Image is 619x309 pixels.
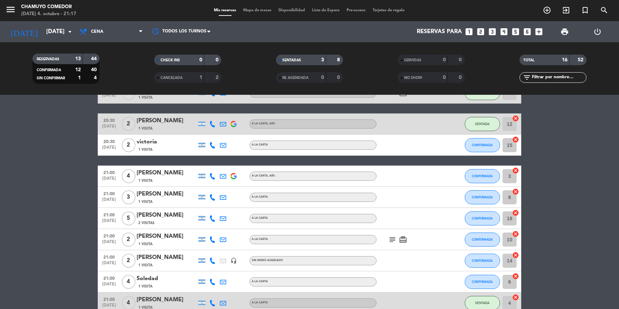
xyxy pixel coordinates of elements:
[37,76,65,80] span: SIN CONFIRMAR
[100,253,118,261] span: 21:00
[465,190,500,204] button: CONFIRMADA
[21,11,76,18] div: [DATE] 4. octubre - 21:17
[211,8,240,12] span: Mis reservas
[465,275,500,289] button: CONFIRMADA
[37,57,59,61] span: RESERVADAS
[100,274,118,282] span: 21:00
[343,8,369,12] span: Pre-acceso
[138,220,155,226] span: 2 Visitas
[100,295,118,303] span: 21:00
[531,74,586,81] input: Filtrar por nombre...
[282,58,301,62] span: SENTADAS
[512,294,519,301] i: cancel
[230,121,237,127] img: google-logo.png
[122,190,136,204] span: 3
[100,189,118,197] span: 21:00
[404,58,421,62] span: SERVIDAS
[252,122,276,125] span: A LA CARTA
[512,167,519,174] i: cancel
[94,75,98,80] strong: 4
[512,252,519,259] i: cancel
[100,124,118,132] span: [DATE]
[337,57,341,62] strong: 8
[472,237,493,241] span: CONFIRMADA
[578,57,585,62] strong: 52
[465,233,500,247] button: CONFIRMADA
[138,284,152,289] span: 1 Visita
[337,75,341,80] strong: 0
[100,93,118,101] span: [DATE]
[100,137,118,145] span: 20:30
[512,136,519,143] i: cancel
[465,254,500,268] button: CONFIRMADA
[100,240,118,248] span: [DATE]
[543,6,551,14] i: add_circle_outline
[100,116,118,124] span: 20:30
[282,76,308,80] span: RE AGENDADA
[21,4,76,11] div: Chamuyo Comedor
[472,259,493,262] span: CONFIRMADA
[138,95,152,100] span: 1 Visita
[75,67,81,72] strong: 12
[100,218,118,227] span: [DATE]
[534,27,543,36] i: add_box
[476,27,485,36] i: looks_two
[5,4,16,17] button: menu
[472,143,493,147] span: CONFIRMADA
[252,259,283,262] span: Sin menú asignado
[252,238,268,241] span: A LA CARTA
[472,174,493,178] span: CONFIRMADA
[475,301,490,305] span: SENTADA
[399,235,407,244] i: card_giftcard
[465,138,500,152] button: CONFIRMADA
[524,58,535,62] span: TOTAL
[600,6,608,14] i: search
[488,27,497,36] i: looks_3
[465,169,500,183] button: CONFIRMADA
[459,57,463,62] strong: 0
[122,169,136,183] span: 4
[472,280,493,284] span: CONFIRMADA
[100,231,118,240] span: 21:00
[417,29,462,35] span: Reservas para
[388,235,397,244] i: subject
[122,254,136,268] span: 2
[91,56,98,61] strong: 44
[100,210,118,218] span: 21:00
[100,145,118,153] span: [DATE]
[37,68,61,72] span: CONFIRMADA
[512,115,519,122] i: cancel
[137,253,197,262] div: [PERSON_NAME]
[581,6,589,14] i: turned_in_not
[122,211,136,225] span: 5
[75,56,81,61] strong: 13
[199,75,202,80] strong: 1
[309,8,343,12] span: Lista de Espera
[252,196,268,198] span: A LA CARTA
[268,122,276,125] span: , ARS -
[100,197,118,205] span: [DATE]
[268,174,276,177] span: , ARS -
[459,75,463,80] strong: 0
[216,57,220,62] strong: 0
[404,76,422,80] span: NO SHOW
[443,57,446,62] strong: 0
[137,116,197,125] div: [PERSON_NAME]
[122,138,136,152] span: 2
[138,126,152,131] span: 1 Visita
[138,178,152,184] span: 1 Visita
[230,173,237,179] img: google-logo.png
[137,137,197,147] div: victoria
[66,27,74,36] i: arrow_drop_down
[138,199,152,205] span: 1 Visita
[464,27,474,36] i: looks_one
[138,262,152,268] span: 1 Visita
[122,275,136,289] span: 4
[252,174,276,177] span: A LA CARTA
[100,261,118,269] span: [DATE]
[137,168,197,178] div: [PERSON_NAME]
[472,195,493,199] span: CONFIRMADA
[230,258,237,264] i: headset_mic
[499,27,509,36] i: looks_4
[512,273,519,280] i: cancel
